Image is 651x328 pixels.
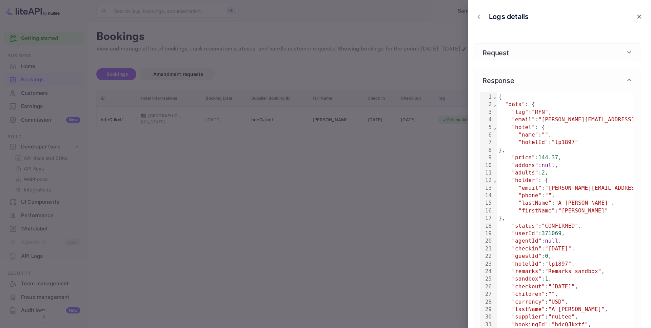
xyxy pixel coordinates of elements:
[480,298,493,306] div: 28
[541,230,561,237] span: 371069
[480,275,493,283] div: 25
[480,93,493,101] div: 1
[480,108,493,116] div: 3
[480,47,511,57] h6: Request
[480,237,493,245] div: 20
[489,12,529,22] p: Logs details
[512,253,541,259] span: "guestId"
[480,139,493,146] div: 7
[505,101,525,107] span: "data"
[545,275,548,282] span: 1
[532,109,548,115] span: "RFN"
[545,261,571,267] span: "lp1897"
[474,12,484,22] button: close
[480,116,493,123] div: 4
[512,116,535,123] span: "email"
[512,169,538,176] span: "adults"
[541,131,548,138] span: ""
[480,124,493,131] div: 5
[548,299,565,305] span: "USD"
[480,283,493,290] div: 26
[545,268,601,274] span: "Remarks sandbox"
[545,253,548,259] span: 0
[480,214,493,222] div: 17
[512,291,545,297] span: "children"
[541,223,578,229] span: "CONFIRMED"
[512,223,538,229] span: "status"
[518,139,548,145] span: "hotelId"
[480,290,493,298] div: 27
[541,162,555,168] span: null
[512,275,541,282] span: "sandbox"
[512,245,541,252] span: "checkin"
[512,154,535,161] span: "price"
[548,283,575,290] span: "[DATE]"
[518,192,541,199] span: "phone"
[480,313,493,321] div: 30
[545,238,558,244] span: null
[518,207,555,214] span: "firstName"
[480,306,493,313] div: 29
[633,11,645,23] button: close
[473,68,640,92] div: Response
[541,169,545,176] span: 2
[512,299,545,305] span: "currency"
[480,169,493,177] div: 11
[555,200,611,206] span: "A [PERSON_NAME]"
[512,177,538,183] span: "holder"
[480,101,493,108] div: 2
[480,222,493,230] div: 18
[480,245,493,252] div: 21
[518,131,538,138] span: "name"
[512,321,548,328] span: "bookingId"
[480,207,493,214] div: 16
[512,261,541,267] span: "hotelId"
[512,313,545,320] span: "supplier"
[512,109,528,115] span: "tag"
[473,44,640,61] div: Request
[480,192,493,199] div: 14
[512,162,538,168] span: "addons"
[480,184,493,192] div: 13
[480,177,493,184] div: 12
[480,260,493,268] div: 23
[480,131,493,139] div: 6
[552,321,588,328] span: "hdcQJkxtf"
[480,154,493,161] div: 9
[538,154,558,161] span: 144.37
[480,199,493,207] div: 15
[480,75,517,85] h6: Response
[512,230,538,237] span: "userId"
[512,283,545,290] span: "checkout"
[493,124,497,130] span: Fold line
[512,306,545,312] span: "lastName"
[518,200,552,206] span: "lastName"
[512,124,535,130] span: "hotel"
[480,268,493,275] div: 24
[480,230,493,237] div: 19
[480,162,493,169] div: 10
[545,245,571,252] span: "[DATE]"
[548,291,555,297] span: ""
[548,313,575,320] span: "nuitee"
[493,177,497,183] span: Fold line
[480,146,493,154] div: 8
[512,268,541,274] span: "remarks"
[512,238,541,244] span: "agentId"
[493,101,497,107] span: Fold line
[518,185,541,191] span: "email"
[545,192,552,199] span: ""
[552,139,578,145] span: "lp1897"
[558,207,608,214] span: "[PERSON_NAME]"
[480,252,493,260] div: 22
[493,94,497,100] span: Fold line
[548,306,605,312] span: "A [PERSON_NAME]"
